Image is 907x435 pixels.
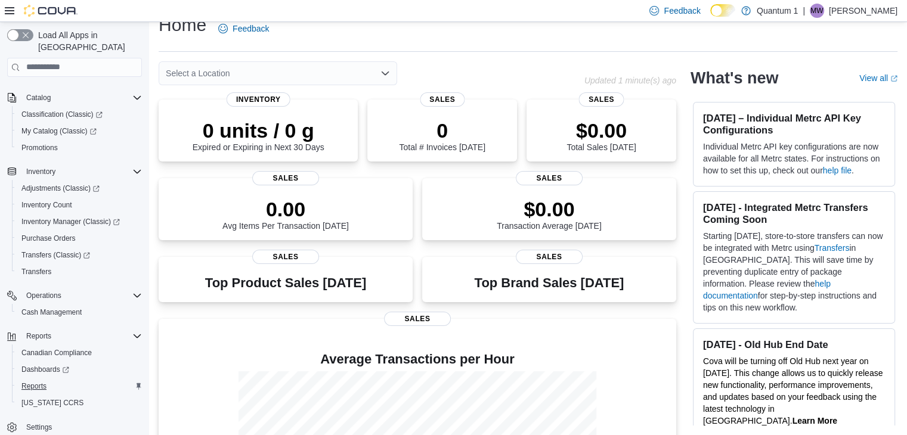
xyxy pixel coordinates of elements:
button: Inventory [21,164,60,179]
button: Promotions [12,139,147,156]
span: Dashboards [21,365,69,374]
button: Catalog [2,89,147,106]
span: Transfers [21,267,51,276]
a: Learn More [792,416,837,425]
div: Avg Items Per Transaction [DATE] [222,197,349,231]
span: MW [810,4,823,18]
a: Dashboards [12,361,147,378]
span: Purchase Orders [21,234,76,243]
span: Operations [26,291,61,300]
button: [US_STATE] CCRS [12,394,147,411]
div: Expired or Expiring in Next 30 Days [193,119,324,152]
span: Washington CCRS [17,396,142,410]
button: Reports [2,328,147,344]
span: My Catalog (Classic) [21,126,97,136]
span: Reports [17,379,142,393]
span: Cash Management [17,305,142,319]
h3: Top Product Sales [DATE] [205,276,366,290]
h3: Top Brand Sales [DATE] [475,276,624,290]
span: Reports [21,381,47,391]
span: Transfers (Classic) [17,248,142,262]
button: Reports [21,329,56,343]
button: Operations [2,287,147,304]
span: Settings [21,420,142,434]
p: Updated 1 minute(s) ago [584,76,676,85]
span: Load All Apps in [GEOGRAPHIC_DATA] [33,29,142,53]
span: Adjustments (Classic) [21,184,100,193]
span: Catalog [21,91,142,105]
a: View allExternal link [859,73,897,83]
button: Catalog [21,91,55,105]
a: Transfers [17,265,56,279]
h3: [DATE] – Individual Metrc API Key Configurations [703,112,885,136]
span: Sales [579,92,624,107]
span: Promotions [17,141,142,155]
a: Dashboards [17,362,74,377]
a: Purchase Orders [17,231,81,246]
span: Inventory [227,92,290,107]
a: Transfers (Classic) [12,247,147,263]
div: Total # Invoices [DATE] [399,119,485,152]
button: Inventory [2,163,147,180]
span: Sales [384,312,451,326]
span: Classification (Classic) [21,110,103,119]
span: Inventory [26,167,55,176]
div: Michael Wuest [810,4,824,18]
button: Purchase Orders [12,230,147,247]
span: Feedback [233,23,269,35]
button: Operations [21,288,66,303]
span: Dashboards [17,362,142,377]
h4: Average Transactions per Hour [168,352,667,366]
span: Transfers [17,265,142,279]
span: Reports [26,331,51,341]
span: Sales [516,171,583,185]
span: Feedback [664,5,700,17]
p: $0.00 [497,197,602,221]
a: help file [823,166,852,175]
span: Sales [252,171,319,185]
span: Sales [516,250,583,264]
h1: Home [159,13,206,37]
span: Classification (Classic) [17,107,142,122]
a: Inventory Count [17,198,77,212]
span: Inventory Manager (Classic) [17,215,142,229]
a: Transfers (Classic) [17,248,95,262]
a: Cash Management [17,305,86,319]
span: Transfers (Classic) [21,250,90,260]
span: Operations [21,288,142,303]
a: Transfers [815,243,850,253]
span: Cash Management [21,307,82,317]
a: Canadian Compliance [17,346,97,360]
a: Reports [17,379,51,393]
span: Settings [26,422,52,432]
span: Sales [252,250,319,264]
p: Individual Metrc API key configurations are now available for all Metrc states. For instructions ... [703,141,885,176]
span: [US_STATE] CCRS [21,398,83,408]
button: Canadian Compliance [12,344,147,361]
input: Dark Mode [710,4,735,17]
svg: External link [890,75,897,82]
h3: [DATE] - Old Hub End Date [703,338,885,350]
span: My Catalog (Classic) [17,124,142,138]
button: Cash Management [12,304,147,321]
a: Classification (Classic) [12,106,147,123]
p: [PERSON_NAME] [829,4,897,18]
span: Reports [21,329,142,343]
span: Inventory Manager (Classic) [21,217,120,226]
span: Inventory [21,164,142,179]
h2: What's new [691,69,778,88]
button: Reports [12,378,147,394]
h3: [DATE] - Integrated Metrc Transfers Coming Soon [703,201,885,225]
a: Adjustments (Classic) [17,181,104,195]
span: Canadian Compliance [17,346,142,360]
a: Adjustments (Classic) [12,180,147,197]
div: Total Sales [DATE] [567,119,636,152]
span: Inventory Count [21,200,72,210]
span: Purchase Orders [17,231,142,246]
a: Inventory Manager (Classic) [12,213,147,230]
p: $0.00 [567,119,636,142]
span: Inventory Count [17,198,142,212]
a: Promotions [17,141,63,155]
